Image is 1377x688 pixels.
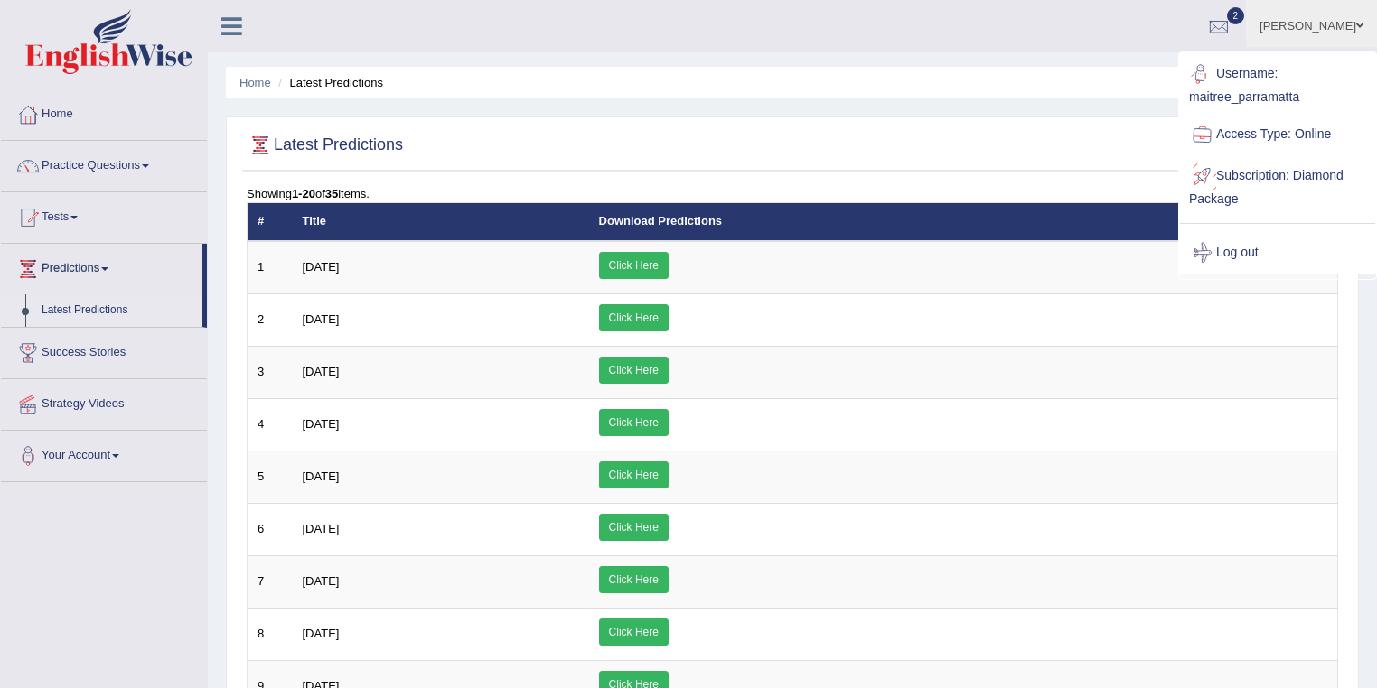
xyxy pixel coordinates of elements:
[599,566,669,593] a: Click Here
[599,357,669,384] a: Click Here
[303,260,340,274] span: [DATE]
[1,89,207,135] a: Home
[33,294,202,327] a: Latest Predictions
[292,187,315,200] b: 1-20
[599,618,669,646] a: Click Here
[589,203,1338,241] th: Download Predictions
[1180,232,1375,274] a: Log out
[247,132,403,159] h2: Latest Predictions
[1,244,202,289] a: Predictions
[599,304,669,331] a: Click Here
[1180,155,1375,216] a: Subscription: Diamond Package
[248,241,293,294] td: 1
[599,514,669,541] a: Click Here
[247,185,1338,202] div: Showing of items.
[248,346,293,398] td: 3
[239,76,271,89] a: Home
[303,365,340,378] span: [DATE]
[1227,7,1245,24] span: 2
[1,192,207,237] a: Tests
[248,293,293,346] td: 2
[303,470,340,483] span: [DATE]
[1180,53,1375,114] a: Username: maitree_parramatta
[248,398,293,451] td: 4
[599,252,669,279] a: Click Here
[1,431,207,476] a: Your Account
[248,503,293,555] td: 6
[303,627,340,640] span: [DATE]
[293,203,589,241] th: Title
[248,203,293,241] th: #
[1,141,207,186] a: Practice Questions
[248,555,293,608] td: 7
[274,74,383,91] li: Latest Predictions
[303,574,340,588] span: [DATE]
[303,312,340,326] span: [DATE]
[248,451,293,503] td: 5
[325,187,338,200] b: 35
[1180,114,1375,155] a: Access Type: Online
[1,379,207,424] a: Strategy Videos
[303,417,340,431] span: [DATE]
[248,608,293,660] td: 8
[1,328,207,373] a: Success Stories
[303,522,340,535] span: [DATE]
[599,409,669,436] a: Click Here
[599,461,669,488] a: Click Here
